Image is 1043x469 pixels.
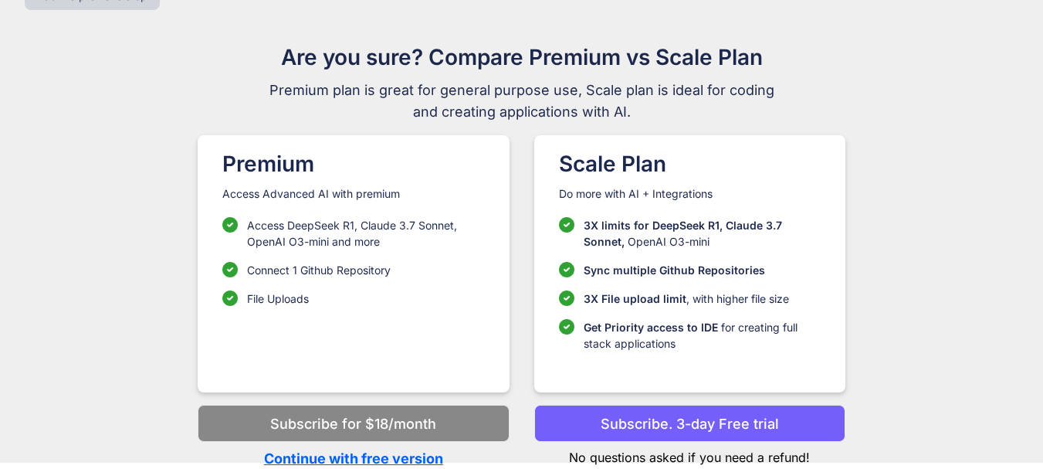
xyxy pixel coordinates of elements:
p: Do more with AI + Integrations [559,186,821,202]
h1: Premium [222,148,484,180]
img: checklist [222,291,238,306]
img: checklist [559,291,574,306]
p: Access Advanced AI with premium [222,186,484,202]
p: , with higher file size [584,291,789,307]
p: File Uploads [247,291,309,307]
p: Subscribe. 3-day Free trial [601,413,779,434]
p: Sync multiple Github Repositories [584,262,765,278]
p: for creating full stack applications [584,319,821,352]
img: checklist [559,262,574,277]
img: checklist [559,319,574,335]
img: checklist [222,262,238,277]
span: Get Priority access to IDE [584,321,718,334]
p: Access DeepSeek R1, Claude 3.7 Sonnet, OpenAI O3-mini and more [247,217,484,250]
img: checklist [222,217,238,233]
p: Connect 1 Github Repository [247,262,391,278]
span: 3X File upload limit [584,292,686,305]
p: OpenAI O3-mini [584,217,821,250]
button: Subscribe. 3-day Free trial [534,405,845,442]
h1: Scale Plan [559,148,821,180]
p: Subscribe for $18/month [270,413,436,434]
p: Continue with free version [198,448,509,469]
img: checklist [559,217,574,233]
p: No questions asked if you need a refund! [534,442,845,467]
span: 3X limits for DeepSeek R1, Claude 3.7 Sonnet, [584,219,782,248]
span: Premium plan is great for general purpose use, Scale plan is ideal for coding and creating applic... [262,80,781,123]
button: Subscribe for $18/month [198,405,509,442]
h1: Are you sure? Compare Premium vs Scale Plan [262,41,781,73]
